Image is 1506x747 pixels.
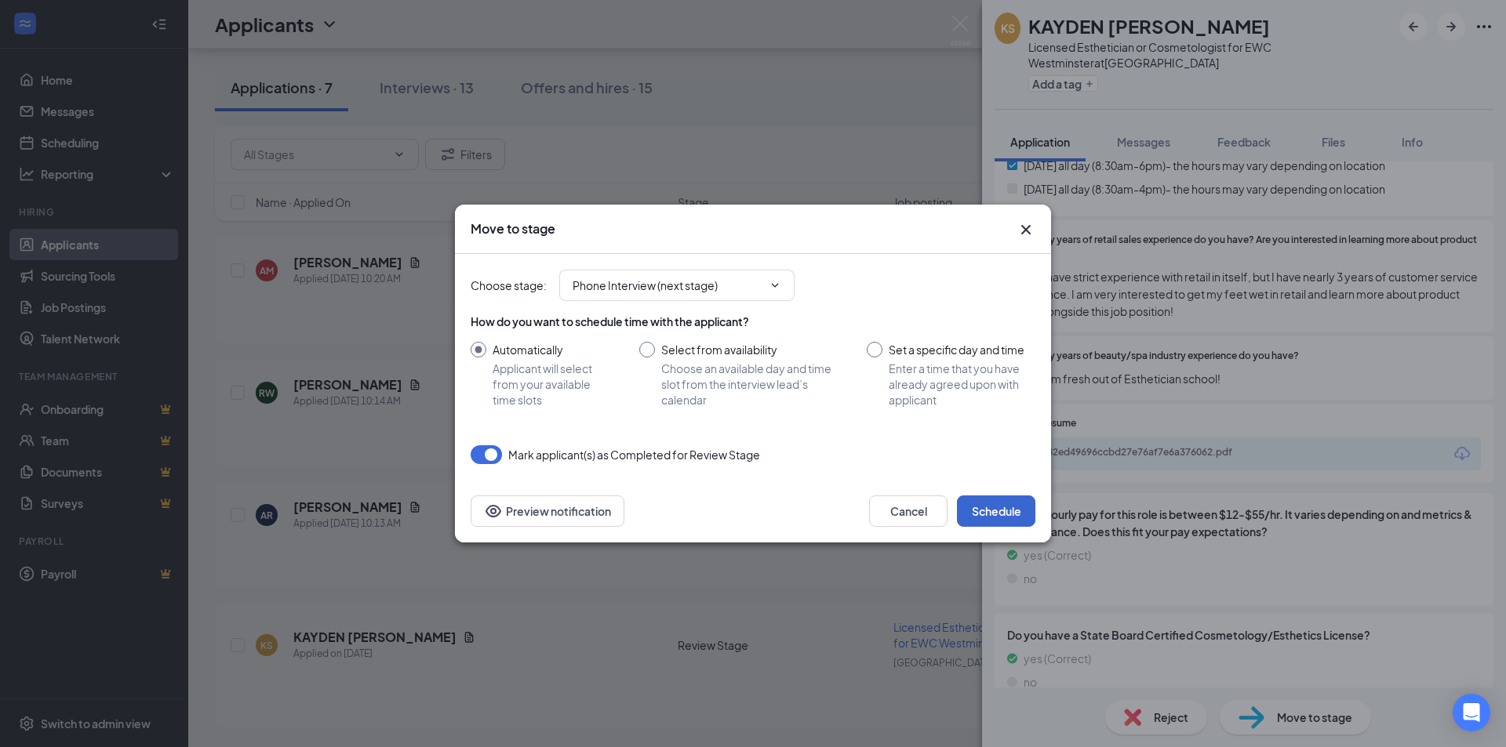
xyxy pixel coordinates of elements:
[1453,694,1490,731] div: Open Intercom Messenger
[484,502,503,520] svg: Eye
[769,279,781,292] svg: ChevronDown
[471,220,555,238] h3: Move to stage
[508,445,760,464] span: Mark applicant(s) as Completed for Review Stage
[957,495,1035,527] button: Schedule
[1017,220,1035,239] svg: Cross
[471,495,624,527] button: Preview notificationEye
[1017,220,1035,239] button: Close
[471,277,547,294] span: Choose stage :
[471,314,1035,329] div: How do you want to schedule time with the applicant?
[869,495,948,527] button: Cancel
